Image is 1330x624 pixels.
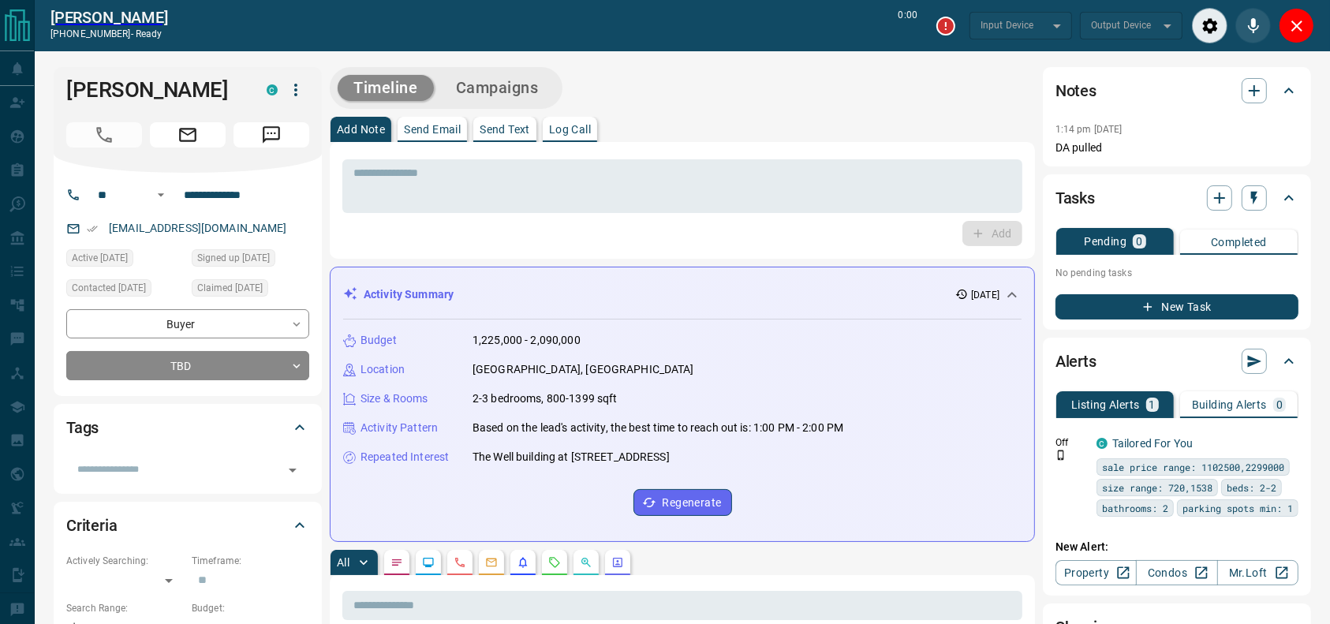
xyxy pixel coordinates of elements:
span: Contacted [DATE] [72,280,146,296]
div: Sun Aug 10 2025 [192,249,309,271]
div: Close [1279,8,1314,43]
a: Tailored For You [1112,437,1193,450]
span: Active [DATE] [72,250,128,266]
p: Based on the lead's activity, the best time to reach out is: 1:00 PM - 2:00 PM [473,420,843,436]
h1: [PERSON_NAME] [66,77,243,103]
button: Timeline [338,75,434,101]
span: size range: 720,1538 [1102,480,1212,495]
p: Pending [1084,236,1126,247]
div: Alerts [1055,342,1298,380]
svg: Notes [390,556,403,569]
p: Actively Searching: [66,554,184,568]
p: Location [361,361,405,378]
span: Claimed [DATE] [197,280,263,296]
span: Call [66,122,142,148]
a: Mr.Loft [1217,560,1298,585]
div: Sun Aug 10 2025 [66,279,184,301]
span: sale price range: 1102500,2299000 [1102,459,1284,475]
button: Campaigns [440,75,555,101]
p: DA pulled [1055,140,1298,156]
p: Search Range: [66,601,184,615]
p: Activity Summary [364,286,454,303]
div: condos.ca [267,84,278,95]
button: Open [151,185,170,204]
p: 0 [1276,399,1283,410]
p: Activity Pattern [361,420,438,436]
div: Activity Summary[DATE] [343,280,1022,309]
p: 2-3 bedrooms, 800-1399 sqft [473,390,618,407]
svg: Opportunities [580,556,592,569]
h2: Tasks [1055,185,1095,211]
h2: Alerts [1055,349,1097,374]
svg: Email Verified [87,223,98,234]
a: [EMAIL_ADDRESS][DOMAIN_NAME] [109,222,287,234]
p: New Alert: [1055,539,1298,555]
button: Regenerate [633,489,732,516]
span: Signed up [DATE] [197,250,270,266]
span: Email [150,122,226,148]
p: 0 [1136,236,1142,247]
p: [GEOGRAPHIC_DATA], [GEOGRAPHIC_DATA] [473,361,694,378]
p: Repeated Interest [361,449,449,465]
svg: Lead Browsing Activity [422,556,435,569]
div: TBD [66,351,309,380]
p: Send Text [480,124,530,135]
p: The Well building at [STREET_ADDRESS] [473,449,670,465]
p: 1,225,000 - 2,090,000 [473,332,581,349]
p: Log Call [549,124,591,135]
p: Budget [361,332,397,349]
p: 0:00 [898,8,917,43]
svg: Emails [485,556,498,569]
div: Tasks [1055,179,1298,217]
p: Listing Alerts [1071,399,1140,410]
a: Condos [1136,560,1217,585]
h2: Tags [66,415,99,440]
svg: Agent Actions [611,556,624,569]
div: Notes [1055,72,1298,110]
p: Size & Rooms [361,390,428,407]
svg: Listing Alerts [517,556,529,569]
span: bathrooms: 2 [1102,500,1168,516]
div: condos.ca [1097,438,1108,449]
div: Audio Settings [1192,8,1227,43]
h2: Criteria [66,513,118,538]
p: Timeframe: [192,554,309,568]
svg: Calls [454,556,466,569]
p: Budget: [192,601,309,615]
span: beds: 2-2 [1227,480,1276,495]
svg: Requests [548,556,561,569]
a: [PERSON_NAME] [50,8,168,27]
p: 1:14 pm [DATE] [1055,124,1123,135]
p: Add Note [337,124,385,135]
p: Completed [1211,237,1267,248]
div: Sun Aug 10 2025 [192,279,309,301]
div: Criteria [66,506,309,544]
div: Tags [66,409,309,447]
span: ready [136,28,163,39]
button: New Task [1055,294,1298,319]
p: Building Alerts [1192,399,1267,410]
p: No pending tasks [1055,261,1298,285]
p: 1 [1149,399,1156,410]
a: Property [1055,560,1137,585]
p: All [337,557,349,568]
div: Buyer [66,309,309,338]
button: Open [282,459,304,481]
p: Send Email [404,124,461,135]
svg: Push Notification Only [1055,450,1067,461]
p: [PHONE_NUMBER] - [50,27,168,41]
div: Mute [1235,8,1271,43]
p: [DATE] [971,288,999,302]
div: Sun Aug 10 2025 [66,249,184,271]
span: Message [233,122,309,148]
p: Off [1055,435,1087,450]
h2: Notes [1055,78,1097,103]
span: parking spots min: 1 [1182,500,1293,516]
